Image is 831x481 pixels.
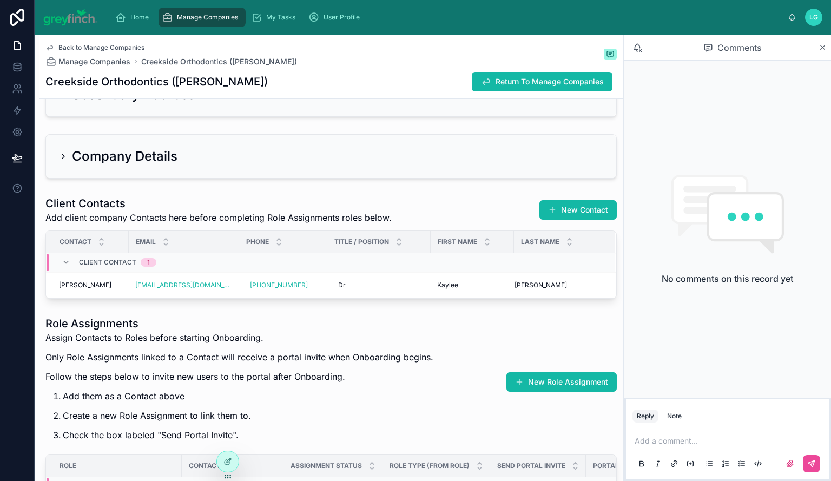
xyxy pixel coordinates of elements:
[58,43,144,52] span: Back to Manage Companies
[43,9,98,26] img: App logo
[45,196,392,211] h1: Client Contacts
[45,370,433,383] p: Follow the steps below to invite new users to the portal after Onboarding.
[135,281,233,289] a: [EMAIL_ADDRESS][DOMAIN_NAME]
[246,276,321,294] a: [PHONE_NUMBER]
[45,56,130,67] a: Manage Companies
[515,281,567,289] span: [PERSON_NAME]
[521,238,559,246] span: Last Name
[147,258,150,267] div: 1
[63,390,433,403] p: Add them as a Contact above
[809,13,818,22] span: LG
[189,462,221,470] span: Contact
[390,462,470,470] span: Role Type (from Role)
[667,412,682,420] div: Note
[250,281,308,289] a: [PHONE_NUMBER]
[59,281,122,289] a: [PERSON_NAME]
[334,276,424,294] a: Dr
[515,281,602,289] a: [PERSON_NAME]
[72,148,177,165] h2: Company Details
[136,238,156,246] span: Email
[130,13,149,22] span: Home
[437,281,507,289] a: Kaylee
[45,351,433,364] p: Only Role Assignments linked to a Contact will receive a portal invite when Onboarding begins.
[497,462,565,470] span: Send Portal Invite
[632,410,658,423] button: Reply
[496,76,604,87] span: Return To Manage Companies
[79,258,136,267] span: Client Contact
[593,462,647,470] span: Portal Invite Sent Date
[506,372,617,392] button: New Role Assignment
[60,462,76,470] span: Role
[437,281,458,289] span: Kaylee
[539,200,617,220] button: New Contact
[45,211,392,224] span: Add client company Contacts here before completing Role Assignments roles below.
[338,281,346,289] span: Dr
[291,462,362,470] span: Assignment Status
[662,272,793,285] h2: No comments on this record yet
[63,409,433,422] p: Create a new Role Assignment to link them to.
[112,8,156,27] a: Home
[45,331,433,344] p: Assign Contacts to Roles before starting Onboarding.
[472,72,612,91] button: Return To Manage Companies
[60,238,91,246] span: Contact
[246,238,269,246] span: Phone
[107,5,788,29] div: scrollable content
[248,8,303,27] a: My Tasks
[334,238,389,246] span: Title / Position
[177,13,238,22] span: Manage Companies
[45,74,268,89] h1: Creekside Orthodontics ([PERSON_NAME])
[305,8,367,27] a: User Profile
[45,43,144,52] a: Back to Manage Companies
[159,8,246,27] a: Manage Companies
[717,41,761,54] span: Comments
[324,13,360,22] span: User Profile
[63,429,433,442] p: Check the box labeled "Send Portal Invite".
[663,410,686,423] button: Note
[59,281,111,289] span: [PERSON_NAME]
[141,56,297,67] a: Creekside Orthodontics ([PERSON_NAME])
[45,316,433,331] h1: Role Assignments
[266,13,295,22] span: My Tasks
[58,56,130,67] span: Manage Companies
[438,238,477,246] span: First Name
